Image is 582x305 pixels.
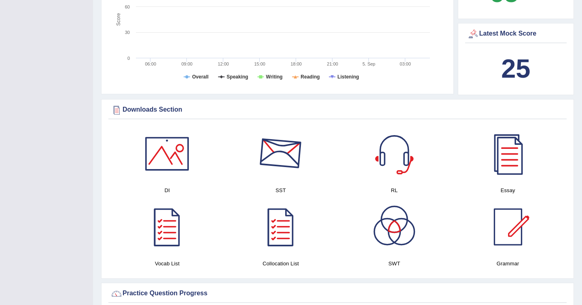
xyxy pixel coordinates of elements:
text: 30 [125,30,130,35]
tspan: 5. Sep [362,61,375,66]
tspan: Overall [192,74,209,80]
h4: SWT [342,259,447,268]
text: 18:00 [290,61,302,66]
tspan: Reading [301,74,320,80]
div: Latest Mock Score [467,28,565,40]
div: Practice Question Progress [110,288,565,300]
text: 06:00 [145,61,156,66]
text: 09:00 [181,61,193,66]
h4: Essay [455,186,561,195]
h4: Grammar [455,259,561,268]
h4: DI [114,186,220,195]
div: Downloads Section [110,104,565,116]
text: 12:00 [218,61,229,66]
text: 15:00 [254,61,265,66]
b: 25 [501,54,530,83]
h4: SST [228,186,334,195]
h4: Vocab List [114,259,220,268]
tspan: Score [116,13,121,26]
tspan: Writing [266,74,283,80]
h4: RL [342,186,447,195]
text: 0 [127,56,130,61]
text: 60 [125,4,130,9]
text: 03:00 [400,61,411,66]
h4: Collocation List [228,259,334,268]
text: 21:00 [327,61,338,66]
tspan: Speaking [226,74,248,80]
tspan: Listening [337,74,359,80]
